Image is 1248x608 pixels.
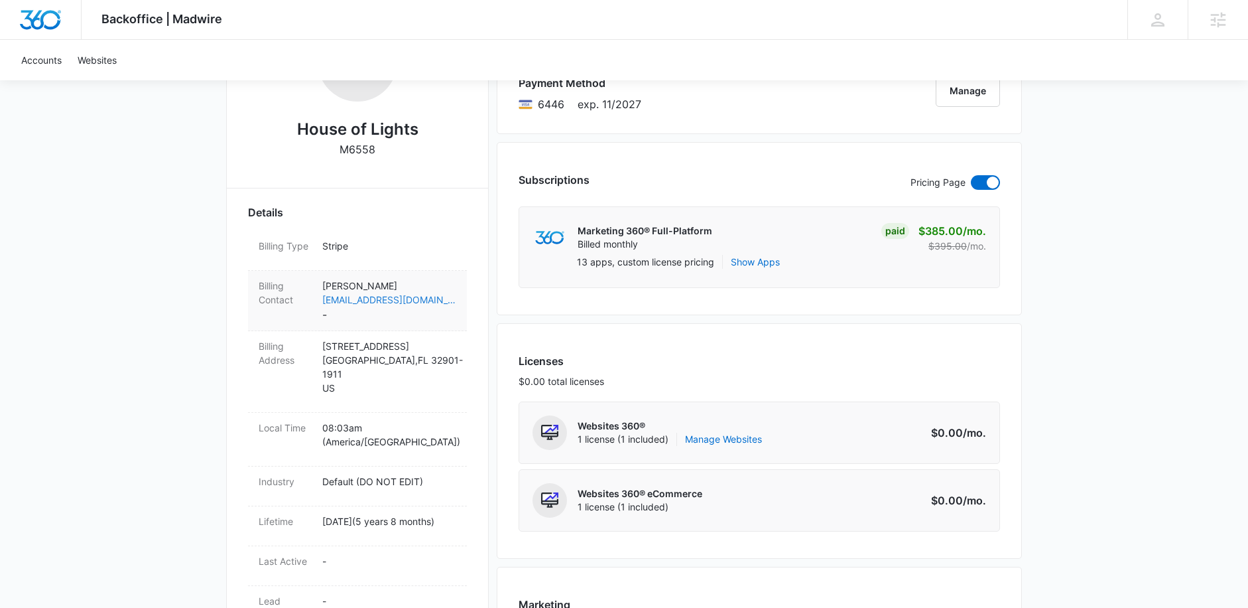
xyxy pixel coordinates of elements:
span: Details [248,204,283,220]
h3: Payment Method [519,75,641,91]
div: Paid [881,223,909,239]
div: Lifetime[DATE](5 years 8 months) [248,506,467,546]
p: Pricing Page [910,175,966,190]
p: Websites 360® eCommerce [578,487,702,500]
p: $0.00 [924,425,986,441]
p: - [322,554,456,568]
button: Show Apps [731,255,780,269]
h2: House of Lights [297,117,418,141]
span: exp. 11/2027 [578,96,641,112]
div: IndustryDefault (DO NOT EDIT) [248,467,467,506]
span: Visa ending with [538,96,564,112]
p: $0.00 [924,493,986,508]
s: $395.00 [928,240,967,252]
p: $0.00 total licenses [519,374,604,388]
div: Billing Contact[PERSON_NAME][EMAIL_ADDRESS][DOMAIN_NAME]- [248,271,467,331]
span: /mo. [967,240,986,252]
div: Billing TypeStripe [248,231,467,271]
p: - [322,594,456,608]
dt: Last Active [259,554,312,568]
p: 13 apps, custom license pricing [577,255,714,269]
span: /mo. [963,494,986,507]
div: Local Time08:03am (America/[GEOGRAPHIC_DATA]) [248,413,467,467]
dt: Industry [259,475,312,489]
p: M6558 [340,141,375,157]
p: $385.00 [918,223,986,239]
a: Manage Websites [685,433,762,446]
div: Billing Address[STREET_ADDRESS][GEOGRAPHIC_DATA],FL 32901-1911US [248,331,467,413]
span: /mo. [963,224,986,238]
p: [DATE] ( 5 years 8 months ) [322,514,456,528]
dt: Lifetime [259,514,312,528]
p: 08:03am ( America/[GEOGRAPHIC_DATA] ) [322,421,456,449]
h3: Licenses [519,353,604,369]
dt: Billing Address [259,339,312,367]
button: Manage [936,75,1000,107]
dd: - [322,279,456,323]
a: Websites [70,40,125,80]
span: /mo. [963,426,986,439]
p: Stripe [322,239,456,253]
dt: Billing Contact [259,279,312,307]
dt: Local Time [259,421,312,435]
p: Default (DO NOT EDIT) [322,475,456,489]
span: 1 license (1 included) [578,500,702,514]
p: Websites 360® [578,419,762,433]
div: Last Active- [248,546,467,586]
p: [PERSON_NAME] [322,279,456,293]
span: 1 license (1 included) [578,433,762,446]
p: Marketing 360® Full-Platform [578,224,712,238]
p: Billed monthly [578,238,712,251]
p: [STREET_ADDRESS] [GEOGRAPHIC_DATA] , FL 32901-1911 US [322,339,456,395]
a: [EMAIL_ADDRESS][DOMAIN_NAME] [322,293,456,307]
a: Accounts [13,40,70,80]
img: marketing360Logo [535,231,564,245]
span: Backoffice | Madwire [101,12,222,26]
h3: Subscriptions [519,172,590,188]
dt: Billing Type [259,239,312,253]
